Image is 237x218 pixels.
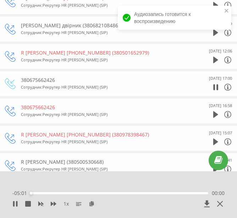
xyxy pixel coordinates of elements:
[21,77,186,84] div: 380675662426
[12,190,31,197] span: - 05:01
[21,158,186,166] div: R [PERSON_NAME] (380500530668)
[212,190,225,197] span: 00:00
[21,104,186,111] div: 380675662426
[224,8,229,15] button: close
[21,56,186,63] div: Сотрудник : Рекрутер HR [PERSON_NAME] (SIP)
[21,131,186,138] div: R [PERSON_NAME] [PHONE_NUMBER] (380978398467)
[21,166,186,173] div: Сотрудник : Рекрутер HR [PERSON_NAME] (SIP)
[30,192,33,195] div: Accessibility label
[209,75,232,82] div: [DATE] 17:00
[64,200,69,207] span: 1 x
[21,29,186,36] div: Сотрудник : Рекрутер HR [PERSON_NAME] (SIP)
[21,22,186,29] div: [PERSON_NAME] двірник (380682108486)
[21,49,186,56] div: R [PERSON_NAME] [PHONE_NUMBER] (380501652979)
[118,6,231,30] div: Аудиозапись готовится к воспроизведению
[209,47,232,55] div: [DATE] 12:06
[209,102,232,109] div: [DATE] 16:58
[209,129,232,136] div: [DATE] 15:07
[21,138,186,145] div: Сотрудник : Рекрутер HR [PERSON_NAME] (SIP)
[21,111,186,118] div: Сотрудник : Рекрутер HR [PERSON_NAME] (SIP)
[21,84,186,91] div: Сотрудник : Рекрутер HR [PERSON_NAME] (SIP)
[21,2,186,9] div: Сотрудник : Рекрутер HR [PERSON_NAME] (SIP)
